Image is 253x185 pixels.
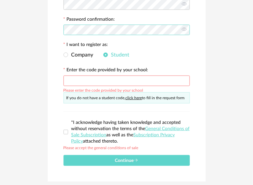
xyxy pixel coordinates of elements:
label: Enter the code provided by your school: [63,68,148,74]
span: Company [68,52,93,58]
button: Continue [63,155,190,166]
span: Student [108,52,130,58]
a: General Conditions of Sale Subscription [71,127,190,137]
label: I want to register as: [63,42,108,48]
span: *I acknowledge having taken knowledge and accepted without reservation the terms of the as well a... [71,120,190,144]
span: Continue [115,158,138,163]
div: If you do not have a student code, to fill in the request form [63,92,190,104]
a: click here [126,96,142,100]
a: Subscription Privacy Policy [71,133,175,144]
div: Please enter the code provided by your school [63,87,143,92]
div: Please accept the general conditions of sale [63,145,139,150]
label: Password confirmation: [63,17,115,23]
